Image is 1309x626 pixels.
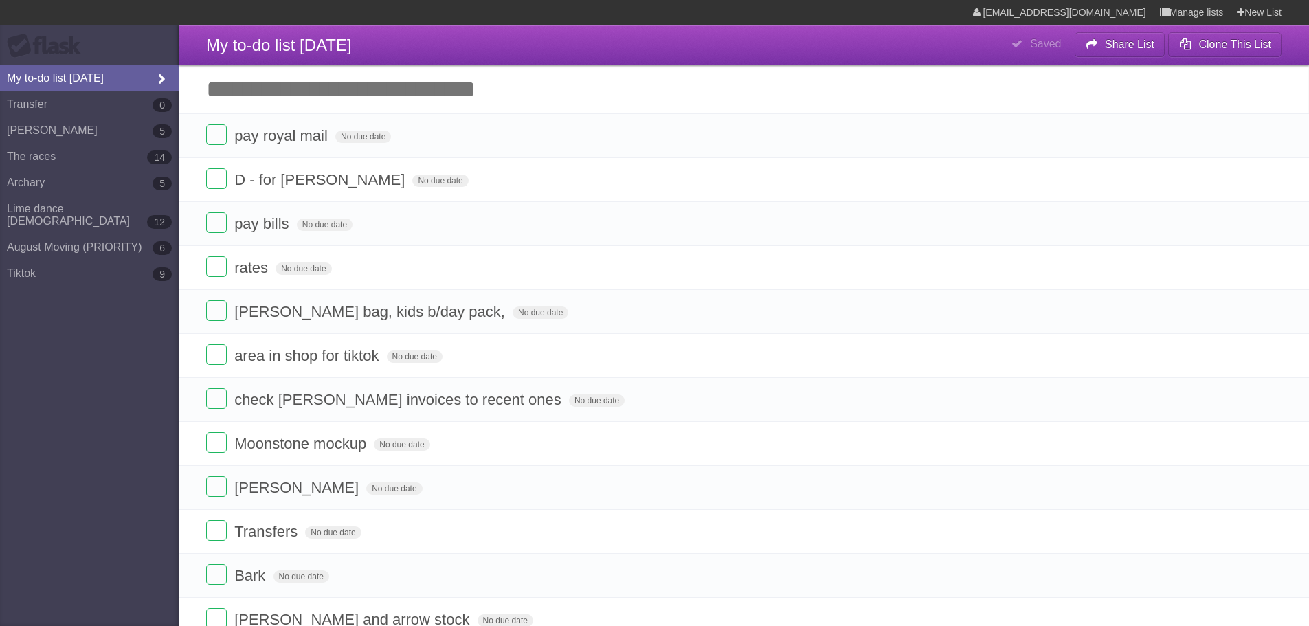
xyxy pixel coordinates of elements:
[412,175,468,187] span: No due date
[153,267,172,281] b: 9
[366,482,422,495] span: No due date
[206,476,227,497] label: Done
[234,567,269,584] span: Bark
[1030,38,1061,49] b: Saved
[1075,32,1165,57] button: Share List
[206,36,352,54] span: My to-do list [DATE]
[147,215,172,229] b: 12
[273,570,329,583] span: No due date
[234,259,271,276] span: rates
[206,520,227,541] label: Done
[206,388,227,409] label: Done
[1105,38,1154,50] b: Share List
[569,394,625,407] span: No due date
[206,344,227,365] label: Done
[234,171,408,188] span: D - for [PERSON_NAME]
[206,432,227,453] label: Done
[234,435,370,452] span: Moonstone mockup
[153,177,172,190] b: 5
[206,256,227,277] label: Done
[206,564,227,585] label: Done
[234,303,508,320] span: [PERSON_NAME] bag, kids b/day pack,
[234,523,301,540] span: Transfers
[7,34,89,58] div: Flask
[206,212,227,233] label: Done
[206,124,227,145] label: Done
[276,262,331,275] span: No due date
[234,391,565,408] span: check [PERSON_NAME] invoices to recent ones
[234,127,331,144] span: pay royal mail
[153,124,172,138] b: 5
[153,241,172,255] b: 6
[513,306,568,319] span: No due date
[234,347,382,364] span: area in shop for tiktok
[1168,32,1282,57] button: Clone This List
[234,479,362,496] span: [PERSON_NAME]
[147,150,172,164] b: 14
[305,526,361,539] span: No due date
[234,215,292,232] span: pay bills
[153,98,172,112] b: 0
[374,438,429,451] span: No due date
[1198,38,1271,50] b: Clone This List
[297,219,353,231] span: No due date
[206,168,227,189] label: Done
[387,350,443,363] span: No due date
[335,131,391,143] span: No due date
[206,300,227,321] label: Done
